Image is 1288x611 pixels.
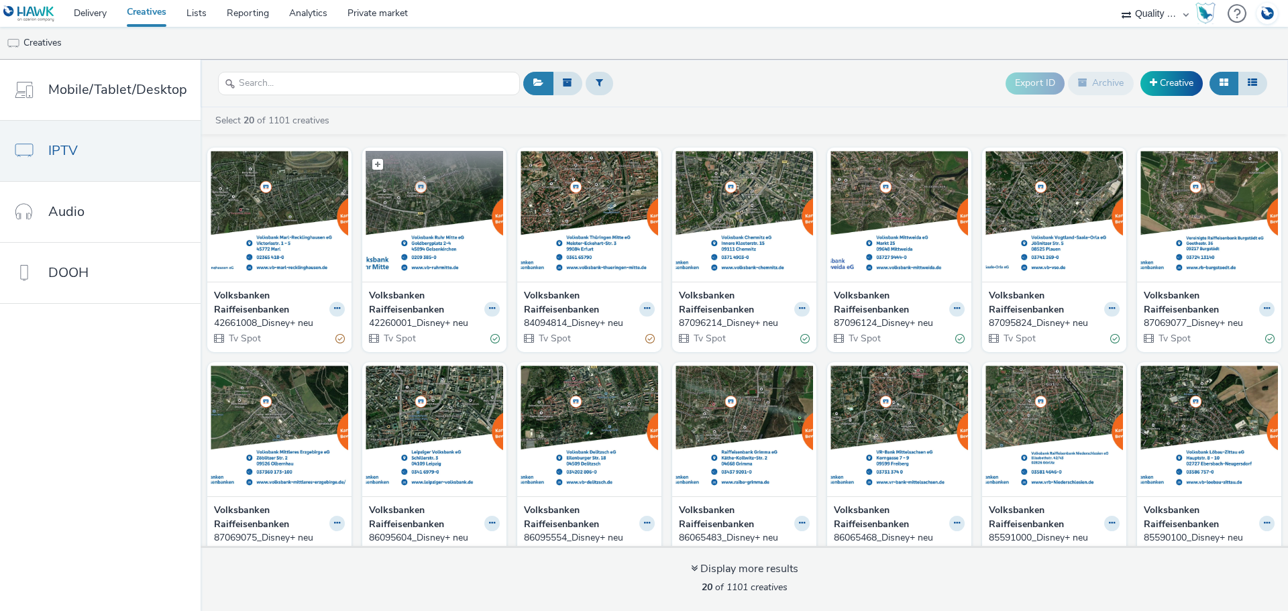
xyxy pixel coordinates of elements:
[524,504,636,531] strong: Volksbanken Raiffeisenbanken
[524,317,649,330] div: 84094814_Disney+ neu
[369,504,481,531] strong: Volksbanken Raiffeisenbanken
[521,151,658,282] img: 84094814_Disney+ neu visual
[679,531,810,545] a: 86065483_Disney+ neu
[1144,531,1275,545] a: 85590100_Disney+ neu
[335,331,345,345] div: Partially valid
[524,289,636,317] strong: Volksbanken Raiffeisenbanken
[48,80,187,99] span: Mobile/Tablet/Desktop
[676,366,813,496] img: 86065483_Disney+ neu visual
[214,317,339,330] div: 42661008_Disney+ neu
[1068,72,1134,95] button: Archive
[369,531,494,545] div: 86095604_Disney+ neu
[985,366,1123,496] img: 85591000_Disney+ neu visual
[3,5,55,22] img: undefined Logo
[214,114,335,127] a: Select of 1101 creatives
[211,366,348,496] img: 87069075_Disney+ neu visual
[1140,366,1278,496] img: 85590100_Disney+ neu visual
[989,504,1101,531] strong: Volksbanken Raiffeisenbanken
[1144,289,1256,317] strong: Volksbanken Raiffeisenbanken
[989,531,1120,545] a: 85591000_Disney+ neu
[1144,531,1269,545] div: 85590100_Disney+ neu
[834,531,959,545] div: 86065468_Disney+ neu
[1157,332,1191,345] span: Tv Spot
[1195,3,1216,24] img: Hawk Academy
[645,331,655,345] div: Partially valid
[834,531,965,545] a: 86065468_Disney+ neu
[369,317,500,330] a: 42260001_Disney+ neu
[989,317,1120,330] a: 87095824_Disney+ neu
[214,531,339,545] div: 87069075_Disney+ neu
[679,317,810,330] a: 87096214_Disney+ neu
[382,332,416,345] span: Tv Spot
[800,331,810,345] div: Valid
[214,531,345,545] a: 87069075_Disney+ neu
[679,531,804,545] div: 86065483_Disney+ neu
[834,504,946,531] strong: Volksbanken Raiffeisenbanken
[490,331,500,345] div: Valid
[369,289,481,317] strong: Volksbanken Raiffeisenbanken
[1238,72,1267,95] button: Table
[830,366,968,496] img: 86065468_Disney+ neu visual
[366,366,503,496] img: 86095604_Disney+ neu visual
[830,151,968,282] img: 87096124_Disney+ neu visual
[676,151,813,282] img: 87096214_Disney+ neu visual
[679,317,804,330] div: 87096214_Disney+ neu
[369,317,494,330] div: 42260001_Disney+ neu
[537,332,571,345] span: Tv Spot
[7,37,20,50] img: tv
[989,317,1114,330] div: 87095824_Disney+ neu
[227,332,261,345] span: Tv Spot
[211,151,348,282] img: 42661008_Disney+ neu visual
[214,504,326,531] strong: Volksbanken Raiffeisenbanken
[702,581,788,594] span: of 1101 creatives
[834,317,959,330] div: 87096124_Disney+ neu
[702,581,712,594] strong: 20
[214,289,326,317] strong: Volksbanken Raiffeisenbanken
[847,332,881,345] span: Tv Spot
[1110,331,1120,345] div: Valid
[48,141,78,160] span: IPTV
[1144,317,1275,330] a: 87069077_Disney+ neu
[1210,72,1238,95] button: Grid
[679,289,791,317] strong: Volksbanken Raiffeisenbanken
[985,151,1123,282] img: 87095824_Disney+ neu visual
[1140,71,1203,95] a: Creative
[1140,151,1278,282] img: 87069077_Disney+ neu visual
[218,72,520,95] input: Search...
[524,531,649,545] div: 86095554_Disney+ neu
[1144,317,1269,330] div: 87069077_Disney+ neu
[214,317,345,330] a: 42661008_Disney+ neu
[834,317,965,330] a: 87096124_Disney+ neu
[521,366,658,496] img: 86095554_Disney+ neu visual
[989,289,1101,317] strong: Volksbanken Raiffeisenbanken
[1257,3,1277,25] img: Account DE
[1002,332,1036,345] span: Tv Spot
[244,114,254,127] strong: 20
[691,561,798,577] div: Display more results
[48,263,89,282] span: DOOH
[989,531,1114,545] div: 85591000_Disney+ neu
[369,531,500,545] a: 86095604_Disney+ neu
[834,289,946,317] strong: Volksbanken Raiffeisenbanken
[366,151,503,282] img: 42260001_Disney+ neu visual
[48,202,85,221] span: Audio
[524,531,655,545] a: 86095554_Disney+ neu
[1195,3,1221,24] a: Hawk Academy
[679,504,791,531] strong: Volksbanken Raiffeisenbanken
[692,332,726,345] span: Tv Spot
[1265,331,1275,345] div: Valid
[524,317,655,330] a: 84094814_Disney+ neu
[1144,504,1256,531] strong: Volksbanken Raiffeisenbanken
[1006,72,1065,94] button: Export ID
[955,331,965,345] div: Valid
